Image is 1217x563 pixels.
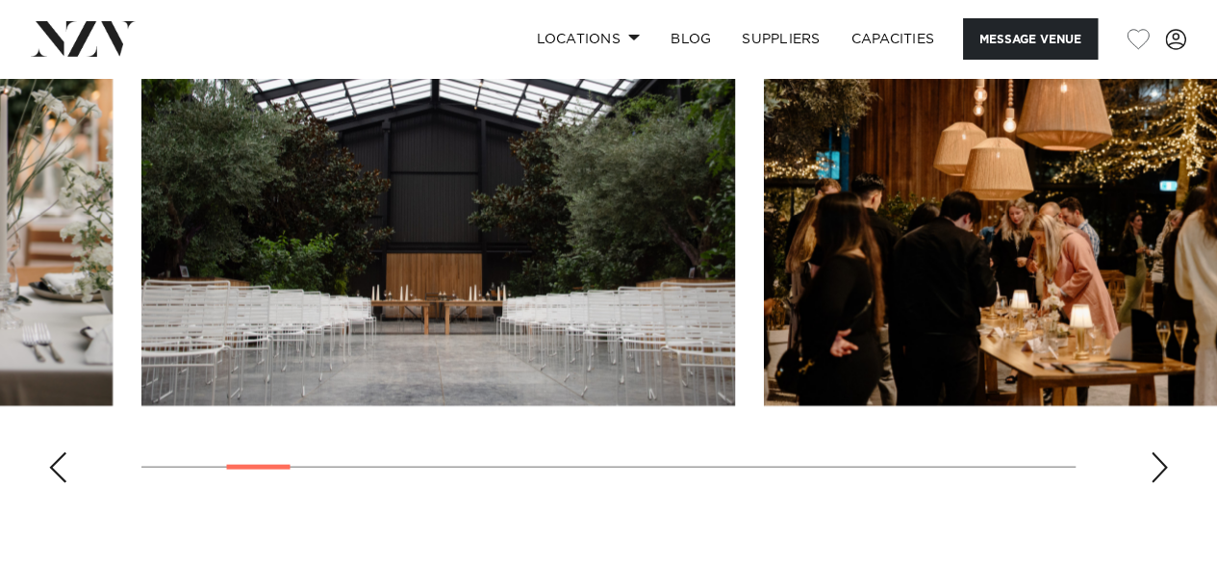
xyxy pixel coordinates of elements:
img: nzv-logo.png [31,21,136,56]
a: Capacities [836,18,951,60]
a: BLOG [655,18,726,60]
a: SUPPLIERS [726,18,835,60]
button: Message Venue [963,18,1098,60]
a: Locations [520,18,655,60]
